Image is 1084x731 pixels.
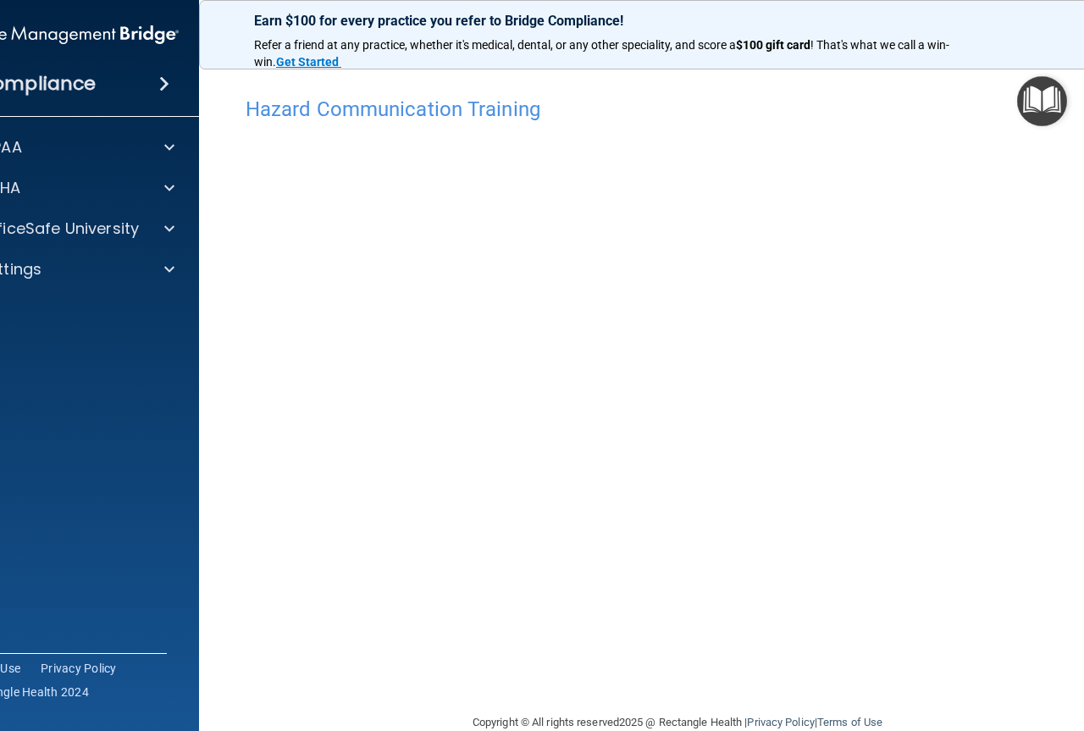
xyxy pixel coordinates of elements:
[747,716,814,728] a: Privacy Policy
[276,55,341,69] a: Get Started
[254,13,957,29] p: Earn $100 for every practice you refer to Bridge Compliance!
[736,38,810,52] strong: $100 gift card
[41,660,117,677] a: Privacy Policy
[254,38,736,52] span: Refer a friend at any practice, whether it's medical, dental, or any other speciality, and score a
[254,38,949,69] span: ! That's what we call a win-win.
[1017,76,1067,126] button: Open Resource Center
[276,55,339,69] strong: Get Started
[817,716,882,728] a: Terms of Use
